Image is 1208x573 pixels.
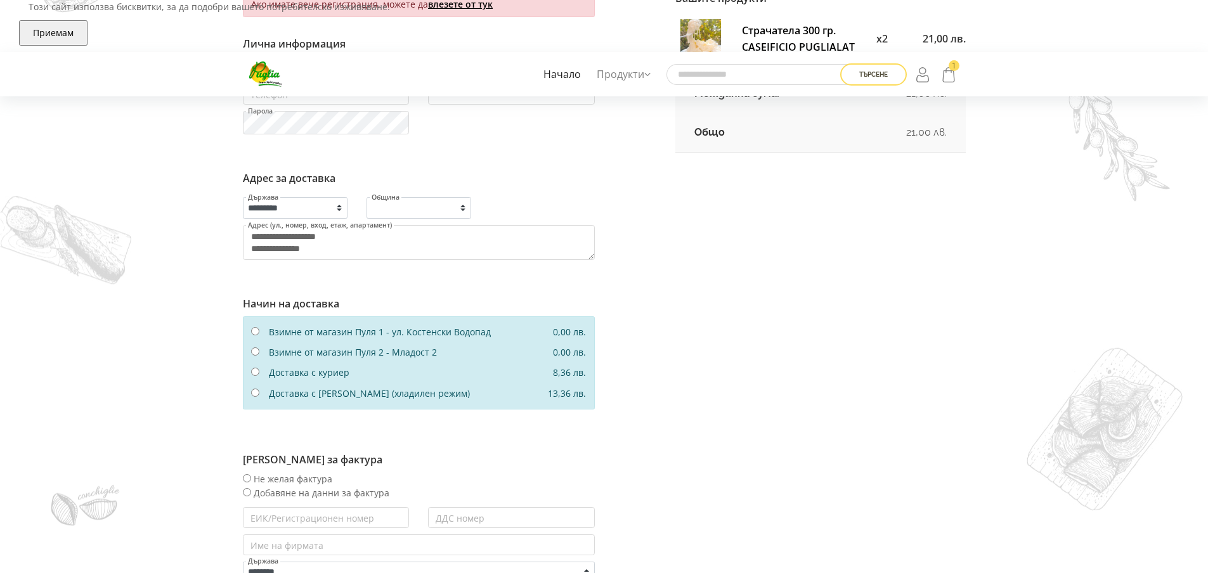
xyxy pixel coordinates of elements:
label: Телефон [250,91,289,100]
input: Доставка с [PERSON_NAME] (хладилен режим) 13,36 лв. [251,389,259,397]
span: 1 [949,60,959,71]
label: ДДС номер [435,514,485,523]
h6: Начин на доставка [243,298,595,310]
label: Община [371,194,400,201]
label: Държава [247,194,279,201]
div: 0,00 лв. [543,325,595,339]
a: 1 [938,62,959,86]
div: 0,00 лв. [543,345,595,359]
h6: [PERSON_NAME] за фактура [243,454,595,466]
td: Общо [675,113,855,152]
img: demo [51,485,120,526]
input: Взимне от магазин Пуля 2 - Младост 2 0,00 лв. [251,347,259,356]
span: Не желая фактура [254,473,332,485]
input: Доставка с куриер 8,36 лв. [251,368,259,376]
input: Взимне от магазин Пуля 1 - ул. Костенски Водопад 0,00 лв. [251,327,259,335]
img: demo [1027,348,1183,511]
div: Доставка с [PERSON_NAME] (хладилен режим) [269,387,538,401]
div: Взимне от магазин Пуля 2 - Младост 2 [269,345,543,359]
div: 8,36 лв. [543,366,595,380]
button: Търсене [840,63,907,86]
input: Търсене в сайта [666,64,857,85]
h6: Адрес за доставка [243,172,595,184]
td: 21,00 лв. [855,113,965,152]
a: Начало [540,60,584,89]
input: Добавяне на данни за фактура [243,488,251,496]
div: Взимне от магазин Пуля 1 - ул. Костенски Водопад [269,325,543,339]
input: Не желая фактура [243,474,251,482]
div: Доставка с куриер [269,366,543,380]
label: Име на фирмата [250,541,324,550]
img: demo [1057,55,1170,202]
label: Парола [247,108,273,115]
a: Продукти [594,60,654,89]
span: Добавяне на данни за фактура [254,487,389,499]
label: ЕИК/Регистрационен номер [250,514,375,523]
a: Login [913,62,935,86]
button: Приемам [19,20,88,46]
label: Адрес (ул., номер, вход, етаж, апартамент) [247,222,393,229]
label: Държава [247,558,279,565]
div: 13,36 лв. [538,387,595,401]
